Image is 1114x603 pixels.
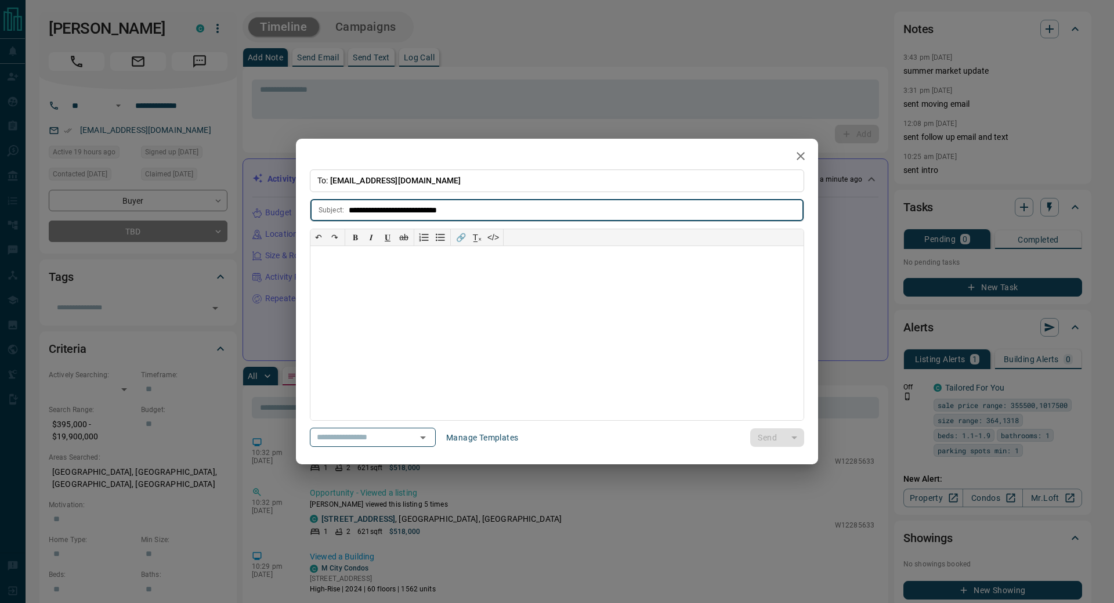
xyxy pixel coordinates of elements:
button: 🔗 [453,229,469,245]
span: [EMAIL_ADDRESS][DOMAIN_NAME] [330,176,461,185]
button: Manage Templates [439,428,525,447]
button: </> [485,229,501,245]
button: Bullet list [432,229,449,245]
button: ↷ [327,229,343,245]
p: Subject: [319,205,344,215]
button: T̲ₓ [469,229,485,245]
button: Numbered list [416,229,432,245]
button: 𝐔 [379,229,396,245]
p: To: [310,169,804,192]
button: 𝑰 [363,229,379,245]
button: ab [396,229,412,245]
s: ab [399,233,408,242]
div: split button [750,428,804,447]
button: Open [415,429,431,446]
button: 𝐁 [347,229,363,245]
span: 𝐔 [385,233,390,242]
button: ↶ [310,229,327,245]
